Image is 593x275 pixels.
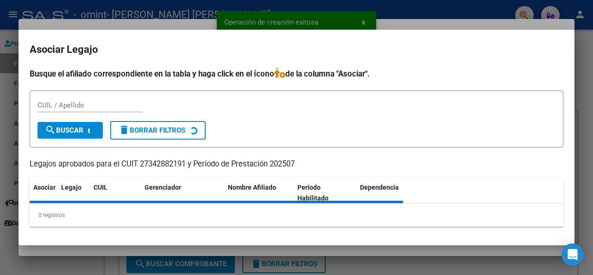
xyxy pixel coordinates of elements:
[228,184,276,191] span: Nombre Afiliado
[224,178,294,208] datatable-header-cell: Nombre Afiliado
[145,184,181,191] span: Gerenciador
[294,178,356,208] datatable-header-cell: Periodo Habilitado
[45,124,56,135] mat-icon: search
[94,184,107,191] span: CUIL
[61,184,82,191] span: Legajo
[45,126,83,134] span: Buscar
[141,178,224,208] datatable-header-cell: Gerenciador
[30,204,563,227] div: 0 registros
[38,122,103,139] button: Buscar
[30,68,563,80] h4: Busque el afiliado correspondiente en la tabla y haga click en el ícono de la columna "Asociar".
[356,178,426,208] datatable-header-cell: Dependencia
[90,178,141,208] datatable-header-cell: CUIL
[30,159,563,170] p: Legajos aprobados para el CUIT 27342882191 y Período de Prestación 202507
[297,184,328,202] span: Periodo Habilitado
[561,243,584,266] div: Open Intercom Messenger
[360,184,399,191] span: Dependencia
[33,184,56,191] span: Asociar
[57,178,90,208] datatable-header-cell: Legajo
[110,121,206,140] button: Borrar Filtros
[119,126,185,134] span: Borrar Filtros
[119,124,130,135] mat-icon: delete
[30,178,57,208] datatable-header-cell: Asociar
[30,41,563,58] h2: Asociar Legajo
